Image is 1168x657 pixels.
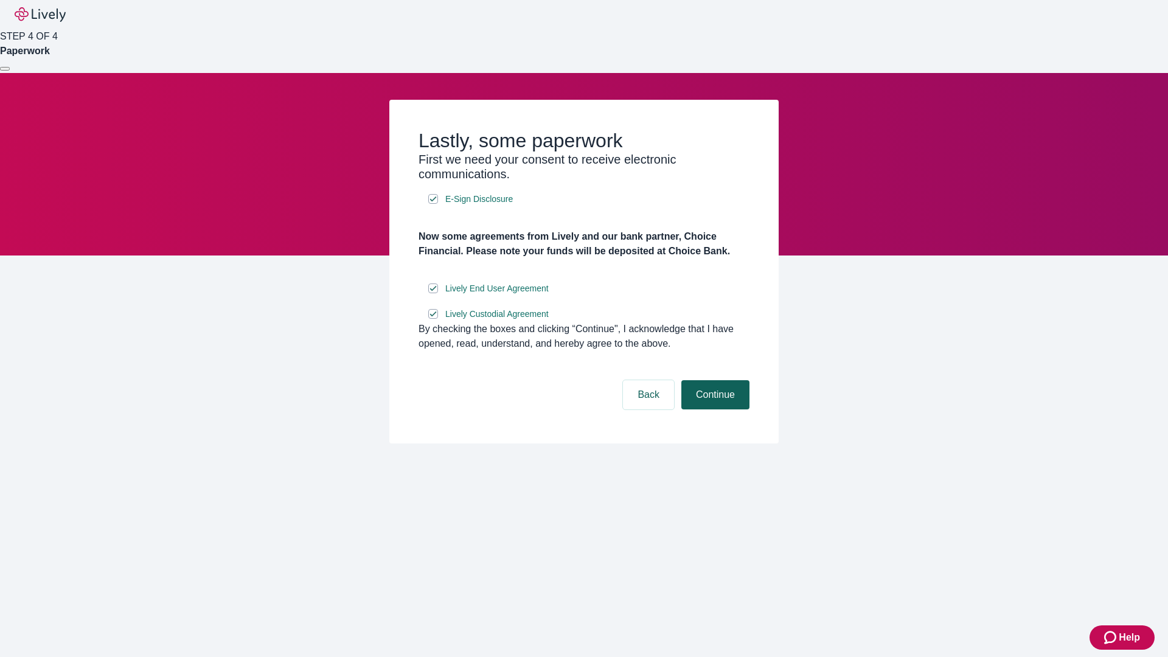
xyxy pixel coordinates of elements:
span: Help [1119,630,1140,645]
img: Lively [15,7,66,22]
svg: Zendesk support icon [1104,630,1119,645]
a: e-sign disclosure document [443,192,515,207]
a: e-sign disclosure document [443,307,551,322]
span: Lively Custodial Agreement [445,308,549,321]
h2: Lastly, some paperwork [419,129,749,152]
button: Continue [681,380,749,409]
h3: First we need your consent to receive electronic communications. [419,152,749,181]
span: E-Sign Disclosure [445,193,513,206]
button: Back [623,380,674,409]
div: By checking the boxes and clicking “Continue", I acknowledge that I have opened, read, understand... [419,322,749,351]
span: Lively End User Agreement [445,282,549,295]
a: e-sign disclosure document [443,281,551,296]
button: Zendesk support iconHelp [1090,625,1155,650]
h4: Now some agreements from Lively and our bank partner, Choice Financial. Please note your funds wi... [419,229,749,259]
